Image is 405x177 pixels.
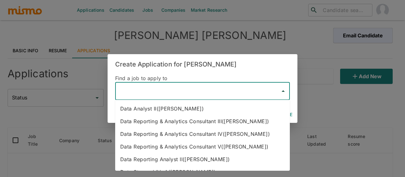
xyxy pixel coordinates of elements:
li: Data Reporting & Analytics Consultant IV([PERSON_NAME]) [115,128,290,140]
button: Close [279,87,288,96]
li: Data Reporting Analyst II([PERSON_NAME]) [115,153,290,166]
h2: Create Application for [PERSON_NAME] [108,54,297,74]
li: Data Analyst II([PERSON_NAME]) [115,102,290,115]
li: Data Reporting & Analytics Consultant III([PERSON_NAME]) [115,115,290,128]
li: Data Reporting & Analytics Consultant V([PERSON_NAME]) [115,140,290,153]
span: Find a job to apply to [115,75,167,81]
